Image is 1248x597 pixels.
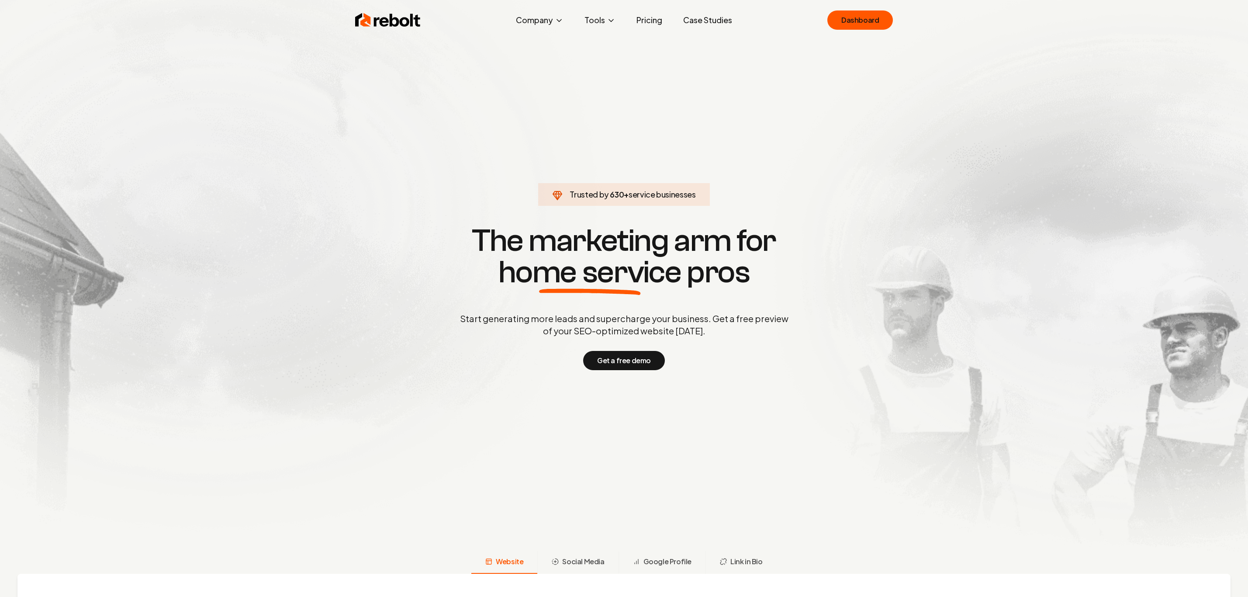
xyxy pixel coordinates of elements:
a: Pricing [629,11,669,29]
button: Company [509,11,570,29]
h1: The marketing arm for pros [415,225,834,288]
button: Website [471,551,537,574]
span: 630 [610,188,624,201]
span: home service [498,257,681,288]
button: Link in Bio [705,551,777,574]
a: Case Studies [676,11,739,29]
span: Trusted by [570,189,608,199]
img: Rebolt Logo [355,11,421,29]
p: Start generating more leads and supercharge your business. Get a free preview of your SEO-optimiz... [458,312,790,337]
span: Social Media [562,556,604,567]
span: Google Profile [643,556,691,567]
button: Social Media [537,551,618,574]
button: Tools [577,11,622,29]
span: service businesses [629,189,696,199]
button: Google Profile [619,551,705,574]
a: Dashboard [827,10,893,30]
span: Website [496,556,523,567]
button: Get a free demo [583,351,665,370]
span: + [624,189,629,199]
span: Link in Bio [730,556,763,567]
